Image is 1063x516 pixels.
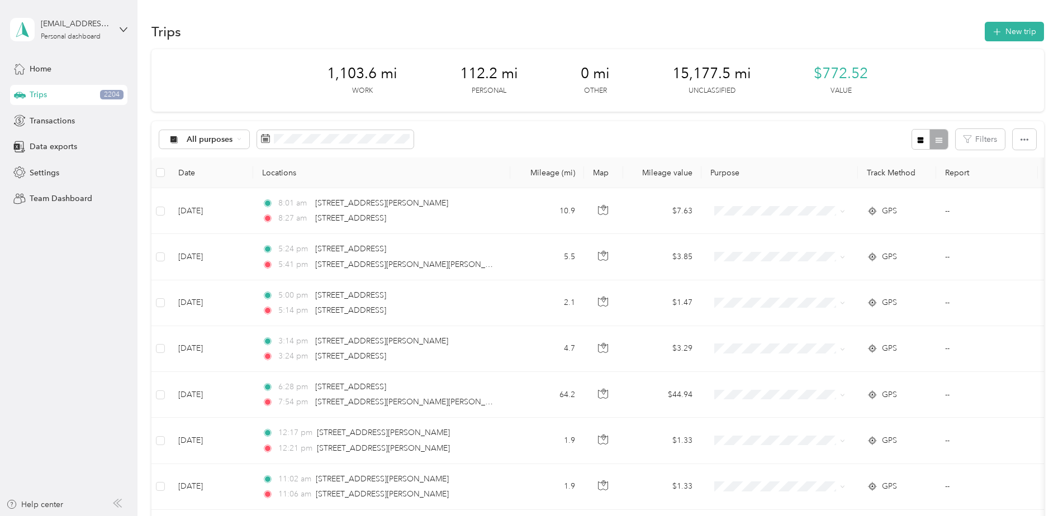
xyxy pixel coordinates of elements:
span: [STREET_ADDRESS] [315,305,386,315]
td: [DATE] [169,188,253,234]
th: Purpose [701,157,858,188]
span: [STREET_ADDRESS][PERSON_NAME] [317,428,450,437]
span: [STREET_ADDRESS][PERSON_NAME][PERSON_NAME] [315,397,510,407]
span: 1,103.6 mi [327,65,397,83]
td: 5.5 [510,234,584,280]
span: [STREET_ADDRESS] [315,351,386,361]
td: $3.85 [623,234,701,280]
td: $1.33 [623,418,701,464]
td: -- [936,234,1038,280]
td: 4.7 [510,326,584,372]
span: [STREET_ADDRESS] [315,213,386,223]
button: Help center [6,499,63,510]
td: -- [936,280,1038,326]
td: -- [936,188,1038,234]
span: 5:00 pm [278,289,310,302]
td: [DATE] [169,234,253,280]
td: -- [936,372,1038,418]
span: 8:01 am [278,197,310,209]
span: 112.2 mi [460,65,518,83]
td: [DATE] [169,280,253,326]
div: [EMAIL_ADDRESS][DOMAIN_NAME] [41,18,111,30]
th: Date [169,157,253,188]
span: GPS [882,251,897,263]
span: [STREET_ADDRESS] [315,244,386,254]
p: Unclassified [689,86,735,96]
span: [STREET_ADDRESS] [315,290,386,300]
iframe: Everlance-gr Chat Button Frame [1000,453,1063,516]
span: [STREET_ADDRESS][PERSON_NAME] [317,443,450,453]
th: Report [936,157,1038,188]
span: GPS [882,205,897,217]
span: Team Dashboard [30,193,92,204]
span: [STREET_ADDRESS] [315,382,386,391]
button: Filters [956,129,1005,150]
span: 6:28 pm [278,381,310,393]
span: GPS [882,434,897,447]
span: [STREET_ADDRESS][PERSON_NAME] [315,198,448,208]
span: 5:24 pm [278,243,310,255]
span: 15,177.5 mi [672,65,751,83]
button: New trip [985,22,1044,41]
td: [DATE] [169,464,253,510]
span: 7:54 pm [278,396,310,408]
th: Mileage (mi) [510,157,584,188]
td: -- [936,418,1038,464]
span: GPS [882,342,897,355]
td: 64.2 [510,372,584,418]
th: Map [584,157,623,188]
p: Personal [472,86,506,96]
span: 11:02 am [278,473,311,485]
span: Home [30,63,51,75]
span: [STREET_ADDRESS][PERSON_NAME] [316,474,449,484]
td: $7.63 [623,188,701,234]
td: 10.9 [510,188,584,234]
span: 12:21 pm [278,442,312,455]
th: Track Method [858,157,936,188]
td: $1.33 [623,464,701,510]
div: Personal dashboard [41,34,101,40]
span: Transactions [30,115,75,127]
th: Mileage value [623,157,701,188]
span: 2204 [100,90,124,100]
span: Settings [30,167,59,179]
td: $1.47 [623,280,701,326]
td: -- [936,464,1038,510]
span: GPS [882,389,897,401]
span: [STREET_ADDRESS][PERSON_NAME][PERSON_NAME] [315,260,510,269]
span: 8:27 am [278,212,310,224]
td: $3.29 [623,326,701,372]
td: [DATE] [169,372,253,418]
span: 3:24 pm [278,350,310,362]
span: GPS [882,297,897,309]
p: Value [831,86,852,96]
span: 5:41 pm [278,259,310,271]
span: [STREET_ADDRESS][PERSON_NAME] [316,489,449,499]
span: GPS [882,480,897,493]
span: 0 mi [581,65,610,83]
p: Other [584,86,607,96]
span: 12:17 pm [278,427,312,439]
td: 1.9 [510,464,584,510]
span: Data exports [30,141,77,152]
span: 11:06 am [278,488,311,500]
td: 2.1 [510,280,584,326]
h1: Trips [151,26,181,37]
td: 1.9 [510,418,584,464]
td: [DATE] [169,326,253,372]
span: Trips [30,89,47,101]
th: Locations [253,157,510,188]
p: Work [352,86,373,96]
span: 5:14 pm [278,304,310,317]
span: $772.52 [814,65,868,83]
span: [STREET_ADDRESS][PERSON_NAME] [315,336,448,346]
span: All purposes [187,136,233,144]
td: -- [936,326,1038,372]
td: [DATE] [169,418,253,464]
span: 3:14 pm [278,335,310,347]
td: $44.94 [623,372,701,418]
